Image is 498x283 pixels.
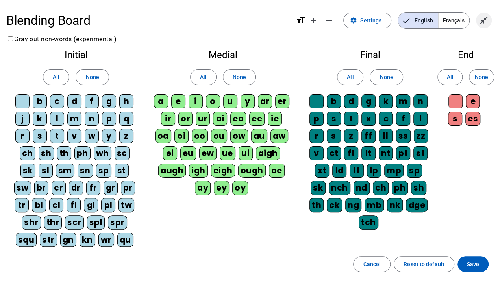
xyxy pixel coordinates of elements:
button: Exit full screen [476,13,492,28]
div: fl [67,198,81,212]
div: w [85,129,99,143]
div: au [251,129,267,143]
div: ll [379,129,393,143]
div: aw [270,129,288,143]
div: s [327,112,341,126]
button: All [437,69,463,85]
span: Save [467,259,479,269]
button: Settings [343,13,391,28]
div: sl [39,164,53,178]
h1: Blending Board [6,8,290,33]
button: Save [457,256,489,272]
div: s [327,129,341,143]
div: ur [196,112,210,126]
button: None [223,69,256,85]
div: oy [232,181,248,195]
button: Reset to default [394,256,454,272]
div: sw [14,181,31,195]
span: Français [438,13,469,28]
div: tw [118,198,134,212]
div: ay [195,181,211,195]
div: th [309,198,324,212]
div: b [327,94,341,108]
h2: Initial [13,50,139,60]
div: n [85,112,99,126]
div: r [15,129,30,143]
div: sp [407,164,422,178]
div: v [309,146,324,160]
div: t [50,129,64,143]
div: sc [115,146,130,160]
div: sh [411,181,426,195]
div: x [361,112,376,126]
div: mp [384,164,404,178]
span: Cancel [363,259,381,269]
div: ft [344,146,358,160]
div: scr [65,215,84,230]
div: q [119,112,133,126]
div: l [413,112,428,126]
div: ph [392,181,408,195]
div: lp [367,164,381,178]
div: e [171,94,185,108]
div: ey [214,181,229,195]
button: All [43,69,69,85]
div: ou [211,129,227,143]
div: qu [117,233,133,247]
div: dr [69,181,83,195]
div: oa [155,129,171,143]
div: ui [239,146,253,160]
button: All [337,69,363,85]
div: gl [84,198,98,212]
div: sm [56,164,74,178]
div: xt [315,164,329,178]
div: sn [78,164,93,178]
mat-icon: remove [324,16,334,25]
div: u [223,94,237,108]
div: spr [108,215,127,230]
div: j [15,112,30,126]
div: p [102,112,116,126]
div: l [50,112,64,126]
div: ie [268,112,282,126]
div: d [344,94,358,108]
span: Settings [360,16,381,25]
div: g [361,94,376,108]
div: nd [354,181,370,195]
div: kn [80,233,95,247]
div: mb [365,198,384,212]
div: aigh [256,146,280,160]
div: d [67,94,81,108]
div: squ [16,233,37,247]
div: a [154,94,168,108]
div: ng [345,198,361,212]
span: All [200,72,207,82]
button: None [370,69,403,85]
div: n [413,94,428,108]
div: v [67,129,81,143]
span: All [347,72,354,82]
div: ir [161,112,175,126]
div: nt [379,146,393,160]
div: s [33,129,47,143]
div: m [67,112,81,126]
span: All [53,72,59,82]
div: eigh [211,164,235,178]
span: None [475,72,488,82]
div: z [119,129,133,143]
mat-icon: settings [350,17,357,24]
div: ow [230,129,248,143]
button: None [76,69,109,85]
h2: End [446,50,485,60]
div: spl [87,215,105,230]
div: ld [332,164,346,178]
div: p [309,112,324,126]
div: y [102,129,116,143]
div: sh [39,146,54,160]
div: ph [74,146,91,160]
input: Gray out non-words (experimental) [8,36,13,41]
div: ff [361,129,376,143]
mat-icon: close_fullscreen [479,16,489,25]
div: i [189,94,203,108]
span: English [398,13,438,28]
